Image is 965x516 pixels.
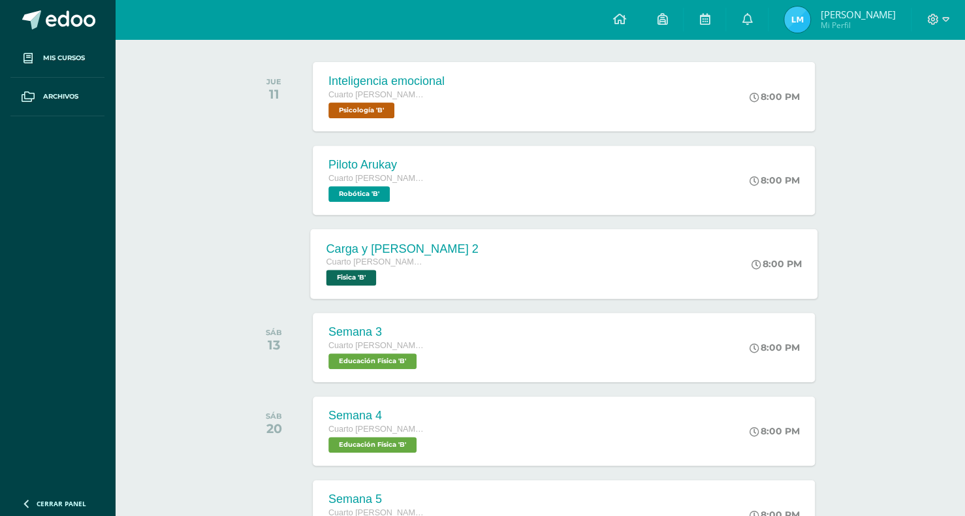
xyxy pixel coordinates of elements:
[749,91,799,103] div: 8:00 PM
[749,342,799,353] div: 8:00 PM
[751,258,802,270] div: 8:00 PM
[326,257,425,266] span: Cuarto [PERSON_NAME]. Progra
[328,425,426,434] span: Cuarto [PERSON_NAME]. Progra
[266,337,282,353] div: 13
[820,8,895,21] span: [PERSON_NAME]
[328,103,394,118] span: Psicología 'B'
[820,20,895,31] span: Mi Perfil
[328,353,417,369] span: Educación Física 'B'
[326,242,478,255] div: Carga y [PERSON_NAME] 2
[328,186,390,202] span: Robótica 'B'
[328,341,426,350] span: Cuarto [PERSON_NAME]. Progra
[266,328,282,337] div: SÁB
[328,409,426,423] div: Semana 4
[749,425,799,437] div: 8:00 PM
[328,74,445,88] div: Inteligencia emocional
[326,270,376,285] span: Fisica 'B'
[266,77,281,86] div: JUE
[43,53,85,63] span: Mis cursos
[10,78,104,116] a: Archivos
[749,174,799,186] div: 8:00 PM
[10,39,104,78] a: Mis cursos
[37,499,86,508] span: Cerrar panel
[43,91,78,102] span: Archivos
[328,90,426,99] span: Cuarto [PERSON_NAME]. Progra
[328,325,426,339] div: Semana 3
[328,158,426,172] div: Piloto Arukay
[266,411,282,421] div: SÁB
[328,437,417,453] span: Educación Física 'B'
[266,421,282,436] div: 20
[328,174,426,183] span: Cuarto [PERSON_NAME]. Progra
[266,86,281,102] div: 11
[784,7,810,33] img: 13e167b436658a64b7bee1edab498e83.png
[328,492,426,506] div: Semana 5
